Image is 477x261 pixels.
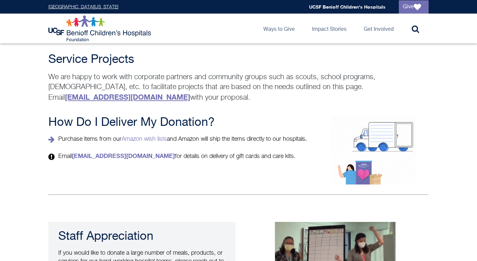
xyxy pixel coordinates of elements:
[309,4,386,10] a: UCSF Benioff Children's Hospitals
[399,0,429,14] a: Give
[331,116,417,184] img: How do I deliver my donations?
[122,136,167,142] a: Amazon wish lists
[48,15,153,42] img: Logo for UCSF Benioff Children's Hospitals Foundation
[307,14,352,43] a: Impact Stories
[258,14,300,43] a: Ways to Give
[358,14,399,43] a: Get Involved
[58,230,226,243] h3: Staff Appreciation
[65,94,190,101] a: [EMAIL_ADDRESS][DOMAIN_NAME]
[65,93,190,101] strong: [EMAIL_ADDRESS][DOMAIN_NAME]
[48,72,429,103] p: We are happy to work with corporate partners and community groups such as scouts, school programs...
[48,116,313,129] h2: How Do I Deliver My Donation?
[48,135,313,143] p: Purchase items from our and Amazon will ship the items directly to our hospitals.
[48,152,313,161] p: Email for details on delivery of gift cards and care kits.
[48,5,118,9] a: [GEOGRAPHIC_DATA][US_STATE]
[48,53,429,66] h2: Service Projects
[72,152,175,159] a: [EMAIL_ADDRESS][DOMAIN_NAME]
